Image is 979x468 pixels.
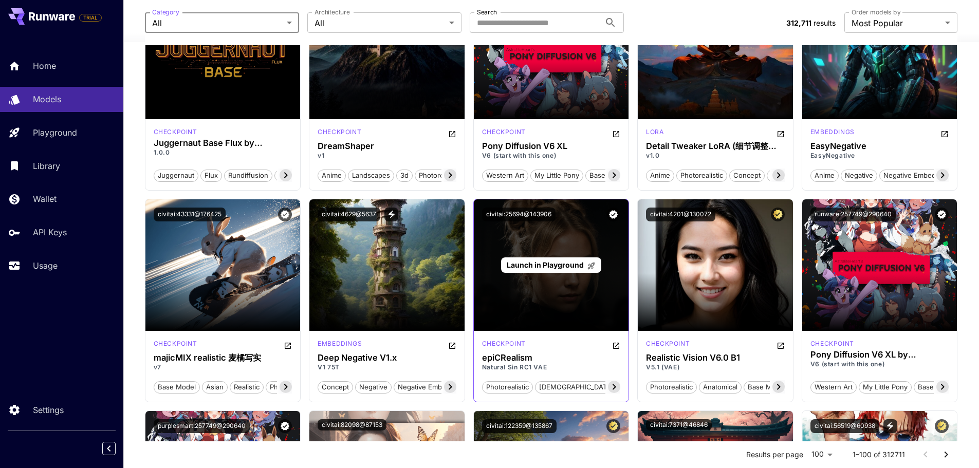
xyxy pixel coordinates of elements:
[936,444,956,465] button: Go to next page
[154,339,197,351] div: SD 1.5
[448,127,456,140] button: Open in CivitAI
[318,419,386,430] button: civitai:82098@87153
[356,382,391,392] span: negative
[646,171,674,181] span: anime
[646,127,663,137] p: lora
[814,18,836,27] span: results
[318,339,362,348] p: embeddings
[33,93,61,105] p: Models
[482,169,528,182] button: western art
[154,380,200,394] button: base model
[646,363,785,372] p: V5.1 (VAE)
[202,380,228,394] button: asian
[275,171,323,181] span: photorealism
[348,169,394,182] button: landscapes
[501,257,601,273] a: Launch in Playground
[646,141,785,151] h3: Detail Tweaker LoRA (细节调整LoRA)
[396,169,413,182] button: 3d
[482,141,621,151] h3: Pony Diffusion V6 XL
[266,380,312,394] button: photoralistic
[200,169,222,182] button: flux
[810,169,839,182] button: anime
[154,363,292,372] p: v7
[699,380,742,394] button: anatomical
[810,339,854,348] div: Pony
[33,193,57,205] p: Wallet
[278,419,292,433] button: Verified working
[154,169,198,182] button: juggernaut
[33,126,77,139] p: Playground
[807,447,836,462] div: 100
[33,404,64,416] p: Settings
[154,148,292,157] p: 1.0.0
[230,382,263,392] span: realistic
[852,17,941,29] span: Most Popular
[612,127,620,140] button: Open in CivitAI
[482,208,556,221] button: civitai:25694@143906
[482,363,621,372] p: Natural Sin RC1 VAE
[586,171,631,181] span: base model
[318,380,353,394] button: concept
[33,259,58,272] p: Usage
[530,169,583,182] button: my little pony
[810,208,896,221] button: runware:257749@290640
[154,353,292,363] div: majicMIX realistic 麦橘写实
[224,169,272,182] button: rundiffusion
[110,439,123,458] div: Collapse sidebar
[859,382,911,392] span: my little pony
[482,127,526,137] p: checkpoint
[318,127,361,140] div: SD 1.5
[746,450,803,460] p: Results per page
[606,208,620,221] button: Verified working
[154,339,197,348] p: checkpoint
[266,382,312,392] span: photoralistic
[841,171,877,181] span: negative
[394,380,468,394] button: negative embedding
[315,17,445,29] span: All
[612,339,620,351] button: Open in CivitAI
[940,127,949,140] button: Open in CivitAI
[225,171,272,181] span: rundiffusion
[318,141,456,151] div: DreamShaper
[79,11,102,24] span: Add your payment card to enable full platform functionality.
[278,208,292,221] button: Verified working
[810,380,857,394] button: western art
[483,382,532,392] span: photorealistic
[482,353,621,363] div: epiCRealism
[154,138,292,148] h3: Juggernaut Base Flux by RunDiffusion
[935,208,949,221] button: Verified working
[810,141,949,151] h3: EasyNegative
[318,363,456,372] p: V1 75T
[811,171,838,181] span: anime
[771,208,785,221] button: Certified Model – Vetted for best performance and includes a commercial license.
[318,127,361,137] p: checkpoint
[744,380,790,394] button: base model
[482,151,621,160] p: V6 (start with this one)
[482,339,526,351] div: SD 1.5
[483,171,528,181] span: western art
[880,171,953,181] span: negative embedding
[646,339,690,351] div: SD 1.5
[810,350,949,360] h3: Pony Diffusion V6 XL by PurpleSmart
[482,339,526,348] p: checkpoint
[729,169,765,182] button: concept
[202,382,227,392] span: asian
[201,171,221,181] span: flux
[811,382,856,392] span: western art
[397,171,412,181] span: 3d
[646,151,785,160] p: v1.0
[859,380,912,394] button: my little pony
[33,160,60,172] p: Library
[102,442,116,455] button: Collapse sidebar
[154,208,226,221] button: civitai:43331@176425
[585,169,632,182] button: base model
[777,339,785,351] button: Open in CivitAI
[315,8,349,16] label: Architecture
[777,127,785,140] button: Open in CivitAI
[767,169,801,182] button: detailed
[914,382,959,392] span: base model
[355,380,392,394] button: negative
[810,339,854,348] p: checkpoint
[274,169,324,182] button: photorealism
